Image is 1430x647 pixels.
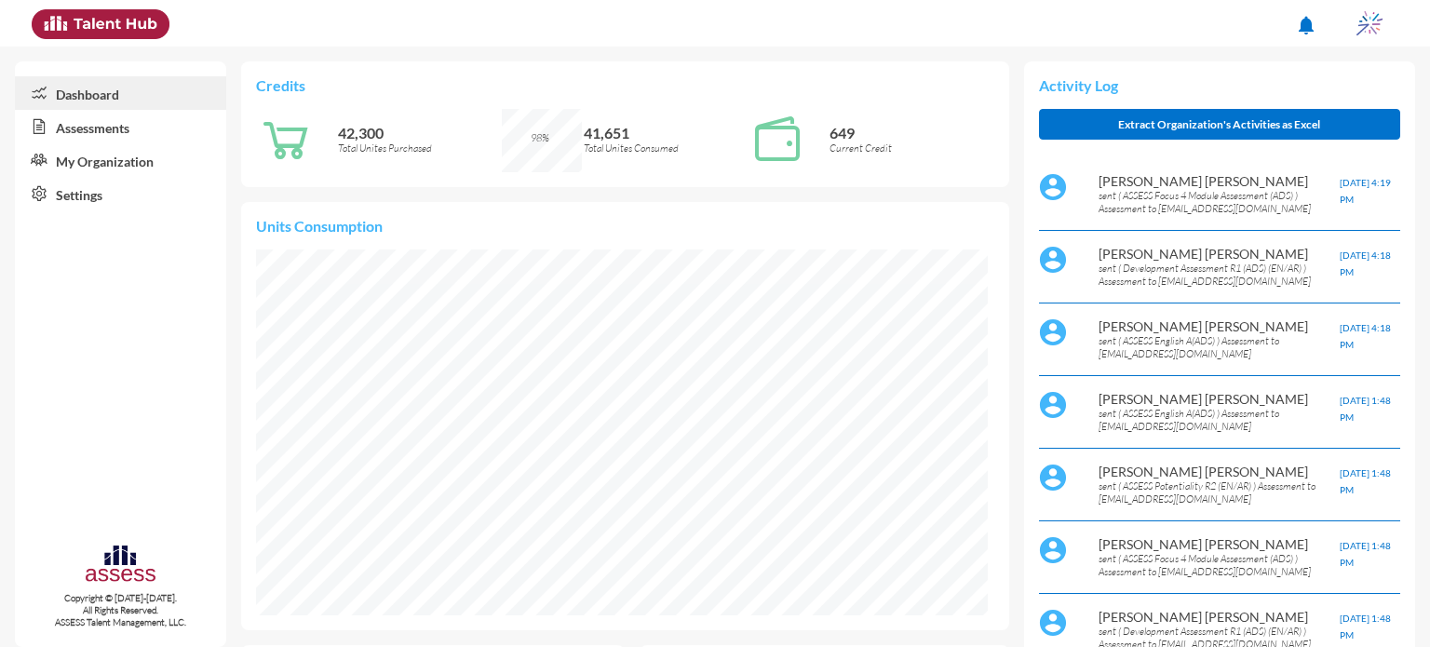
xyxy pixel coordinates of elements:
p: [PERSON_NAME] [PERSON_NAME] [1099,391,1340,407]
p: [PERSON_NAME] [PERSON_NAME] [1099,464,1340,479]
button: Extract Organization's Activities as Excel [1039,109,1400,140]
p: sent ( ASSESS English A(ADS) ) Assessment to [EMAIL_ADDRESS][DOMAIN_NAME] [1099,407,1340,433]
img: default%20profile%20image.svg [1039,536,1067,564]
img: default%20profile%20image.svg [1039,609,1067,637]
img: assesscompany-logo.png [84,543,157,588]
p: [PERSON_NAME] [PERSON_NAME] [1099,536,1340,552]
p: [PERSON_NAME] [PERSON_NAME] [1099,173,1340,189]
a: Dashboard [15,76,226,110]
span: 98% [531,131,549,144]
a: My Organization [15,143,226,177]
p: Total Unites Purchased [338,142,502,155]
span: [DATE] 1:48 PM [1340,613,1391,640]
p: 41,651 [584,124,748,142]
p: 42,300 [338,124,502,142]
p: sent ( ASSESS Focus 4 Module Assessment (ADS) ) Assessment to [EMAIL_ADDRESS][DOMAIN_NAME] [1099,189,1340,215]
mat-icon: notifications [1295,14,1317,36]
a: Settings [15,177,226,210]
p: 649 [830,124,993,142]
p: sent ( ASSESS Focus 4 Module Assessment (ADS) ) Assessment to [EMAIL_ADDRESS][DOMAIN_NAME] [1099,552,1340,578]
p: Copyright © [DATE]-[DATE]. All Rights Reserved. ASSESS Talent Management, LLC. [15,592,226,628]
p: sent ( ASSESS English A(ADS) ) Assessment to [EMAIL_ADDRESS][DOMAIN_NAME] [1099,334,1340,360]
p: [PERSON_NAME] [PERSON_NAME] [1099,318,1340,334]
img: default%20profile%20image.svg [1039,391,1067,419]
img: default%20profile%20image.svg [1039,464,1067,492]
p: sent ( Development Assessment R1 (ADS) (EN/AR) ) Assessment to [EMAIL_ADDRESS][DOMAIN_NAME] [1099,262,1340,288]
img: default%20profile%20image.svg [1039,318,1067,346]
span: [DATE] 1:48 PM [1340,467,1391,495]
p: Credits [256,76,994,94]
span: [DATE] 4:18 PM [1340,249,1391,277]
img: default%20profile%20image.svg [1039,246,1067,274]
p: Activity Log [1039,76,1400,94]
img: default%20profile%20image.svg [1039,173,1067,201]
p: Total Unites Consumed [584,142,748,155]
p: Current Credit [830,142,993,155]
span: [DATE] 4:19 PM [1340,177,1391,205]
p: Units Consumption [256,217,994,235]
span: [DATE] 4:18 PM [1340,322,1391,350]
p: [PERSON_NAME] [PERSON_NAME] [1099,246,1340,262]
p: [PERSON_NAME] [PERSON_NAME] [1099,609,1340,625]
p: sent ( ASSESS Potentiality R2 (EN/AR) ) Assessment to [EMAIL_ADDRESS][DOMAIN_NAME] [1099,479,1340,505]
a: Assessments [15,110,226,143]
span: [DATE] 1:48 PM [1340,395,1391,423]
span: [DATE] 1:48 PM [1340,540,1391,568]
